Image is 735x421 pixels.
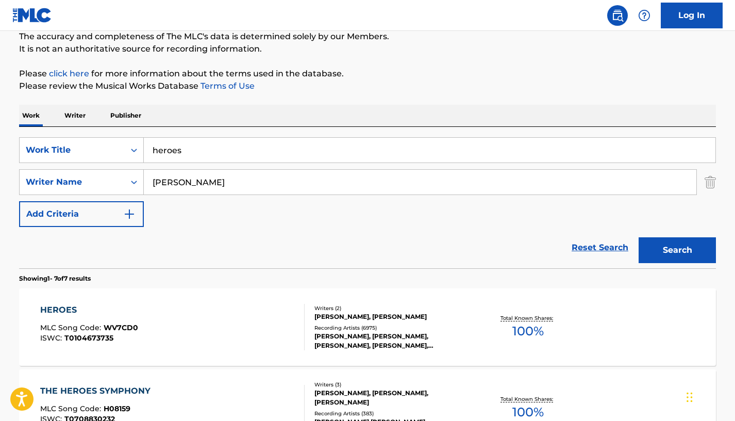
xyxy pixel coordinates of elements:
div: Writers ( 3 ) [314,381,470,388]
span: 100 % [512,322,544,341]
img: MLC Logo [12,8,52,23]
span: ISWC : [40,333,64,343]
span: MLC Song Code : [40,323,104,332]
img: 9d2ae6d4665cec9f34b9.svg [123,208,136,220]
p: The accuracy and completeness of The MLC's data is determined solely by our Members. [19,30,716,43]
p: Total Known Shares: [500,395,556,403]
img: Delete Criterion [705,169,716,195]
div: [PERSON_NAME], [PERSON_NAME], [PERSON_NAME], [PERSON_NAME], [PERSON_NAME] [314,332,470,350]
a: Reset Search [566,236,633,259]
span: WV7CD0 [104,323,138,332]
a: Log In [661,3,723,28]
div: Help [634,5,655,26]
img: search [611,9,624,22]
p: It is not an authoritative source for recording information. [19,43,716,55]
div: Drag [687,382,693,413]
a: Public Search [607,5,628,26]
iframe: Chat Widget [683,371,735,421]
a: Terms of Use [198,81,255,91]
span: H08159 [104,404,130,413]
span: T0104673735 [64,333,113,343]
span: MLC Song Code : [40,404,104,413]
p: Please for more information about the terms used in the database. [19,68,716,80]
div: Recording Artists ( 383 ) [314,410,470,417]
div: Writer Name [26,176,119,188]
div: Writers ( 2 ) [314,304,470,312]
p: Showing 1 - 7 of 7 results [19,274,91,283]
div: Recording Artists ( 6975 ) [314,324,470,332]
div: HEROES [40,304,138,316]
p: Writer [61,105,89,126]
div: [PERSON_NAME], [PERSON_NAME], [PERSON_NAME] [314,388,470,407]
button: Add Criteria [19,201,144,227]
a: HEROESMLC Song Code:WV7CD0ISWC:T0104673735Writers (2)[PERSON_NAME], [PERSON_NAME]Recording Artist... [19,288,716,366]
button: Search [639,237,716,263]
a: click here [49,69,89,78]
p: Please review the Musical Works Database [19,80,716,92]
p: Publisher [107,105,144,126]
div: THE HEROES SYMPHONY [40,385,156,397]
form: Search Form [19,137,716,268]
p: Work [19,105,43,126]
img: help [638,9,650,22]
div: Work Title [26,144,119,156]
div: [PERSON_NAME], [PERSON_NAME] [314,312,470,321]
p: Total Known Shares: [500,314,556,322]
